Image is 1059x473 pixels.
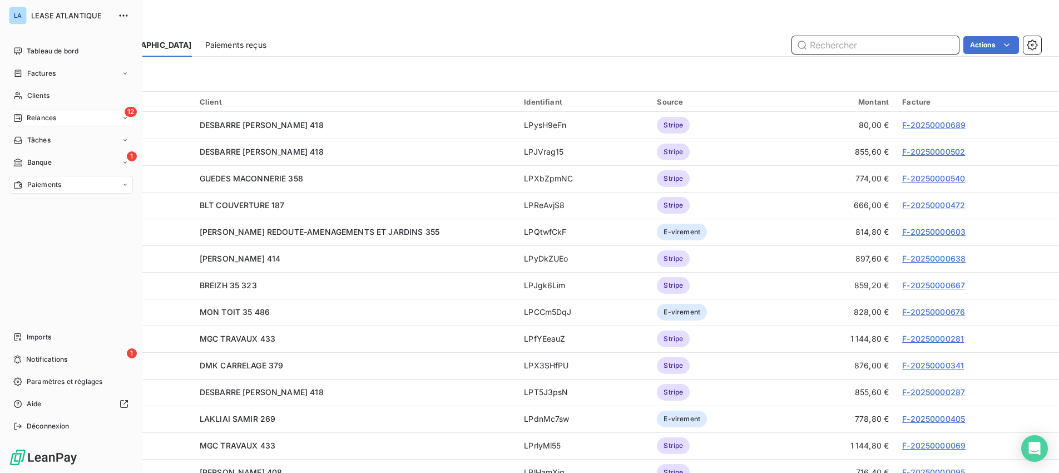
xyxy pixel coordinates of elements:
span: LAKLIAI SAMIR 269 [200,414,276,423]
a: F-20250000472 [902,200,965,210]
span: Stripe [657,144,690,160]
td: 814,80 € [785,219,895,245]
span: DESBARRE [PERSON_NAME] 418 [200,120,324,130]
td: 80,00 € [785,112,895,139]
span: Stripe [657,331,690,347]
span: Stripe [657,170,690,187]
td: LPfYEeauZ [517,326,650,352]
span: DMK CARRELAGE 379 [200,361,284,370]
span: Clients [27,91,50,101]
span: MON TOIT 35 486 [200,307,270,317]
a: F-20250000341 [902,361,964,370]
span: Paiements [27,180,61,190]
a: F-20250000689 [902,120,966,130]
div: Open Intercom Messenger [1021,435,1048,462]
td: LPJgk6Lim [517,272,650,299]
span: BREIZH 35 323 [200,280,257,290]
td: LPT5J3psN [517,379,650,406]
td: LPCCm5DqJ [517,299,650,326]
a: F-20250000603 [902,227,966,237]
a: F-20250000281 [902,334,964,343]
span: MGC TRAVAUX 433 [200,334,275,343]
span: Tableau de bord [27,46,78,56]
div: Montant [791,97,889,106]
span: E-virement [657,411,707,427]
img: Logo LeanPay [9,449,78,466]
td: 778,80 € [785,406,895,432]
span: MGC TRAVAUX 433 [200,441,275,450]
td: 855,60 € [785,379,895,406]
div: Identifiant [524,97,644,106]
span: [PERSON_NAME] 414 [200,254,281,263]
button: Actions [963,36,1019,54]
span: E-virement [657,304,707,321]
td: LPdnMc7sw [517,406,650,432]
td: LPyDkZUEo [517,245,650,272]
span: DESBARRE [PERSON_NAME] 418 [200,147,324,156]
span: Stripe [657,384,690,401]
td: 774,00 € [785,165,895,192]
span: Stripe [657,117,690,134]
a: F-20250000502 [902,147,965,156]
span: Relances [27,113,56,123]
td: 855,60 € [785,139,895,165]
span: Factures [27,68,56,78]
td: LPQtwfCkF [517,219,650,245]
span: Imports [27,332,51,342]
td: 859,20 € [785,272,895,299]
span: Stripe [657,357,690,374]
td: LPJVrag15 [517,139,650,165]
a: F-20250000638 [902,254,966,263]
span: GUEDES MACONNERIE 358 [200,174,303,183]
span: 12 [125,107,137,117]
span: 1 [127,348,137,358]
span: Paramètres et réglages [27,377,102,387]
span: Paiements reçus [205,40,266,51]
span: Aide [27,399,42,409]
span: Stripe [657,197,690,214]
a: F-20250000287 [902,387,965,397]
td: 1 144,80 € [785,432,895,459]
span: Notifications [26,354,67,364]
td: 897,60 € [785,245,895,272]
span: 1 [127,151,137,161]
span: Banque [27,157,52,167]
td: 876,00 € [785,352,895,379]
a: F-20250000676 [902,307,965,317]
span: DESBARRE [PERSON_NAME] 418 [200,387,324,397]
span: [PERSON_NAME] REDOUTE-AMENAGEMENTS ET JARDINS 355 [200,227,439,237]
div: Facture [902,97,1052,106]
span: Stripe [657,250,690,267]
a: F-20250000069 [902,441,966,450]
td: LPXbZpmNC [517,165,650,192]
div: LA [9,7,27,24]
span: Tâches [27,135,51,145]
input: Rechercher [792,36,959,54]
a: F-20250000405 [902,414,965,423]
td: LPX3SHfPU [517,352,650,379]
a: Aide [9,395,133,413]
td: 1 144,80 € [785,326,895,352]
td: LPrlyMl55 [517,432,650,459]
span: Stripe [657,437,690,454]
span: LEASE ATLANTIQUE [31,11,111,20]
span: E-virement [657,224,707,240]
span: Déconnexion [27,421,70,431]
td: 828,00 € [785,299,895,326]
a: F-20250000667 [902,280,965,290]
div: Source [657,97,778,106]
div: Client [200,97,511,106]
span: BLT COUVERTURE 187 [200,200,285,210]
span: Stripe [657,277,690,294]
td: 666,00 € [785,192,895,219]
a: F-20250000540 [902,174,965,183]
td: LPysH9eFn [517,112,650,139]
td: LPReAvjS8 [517,192,650,219]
